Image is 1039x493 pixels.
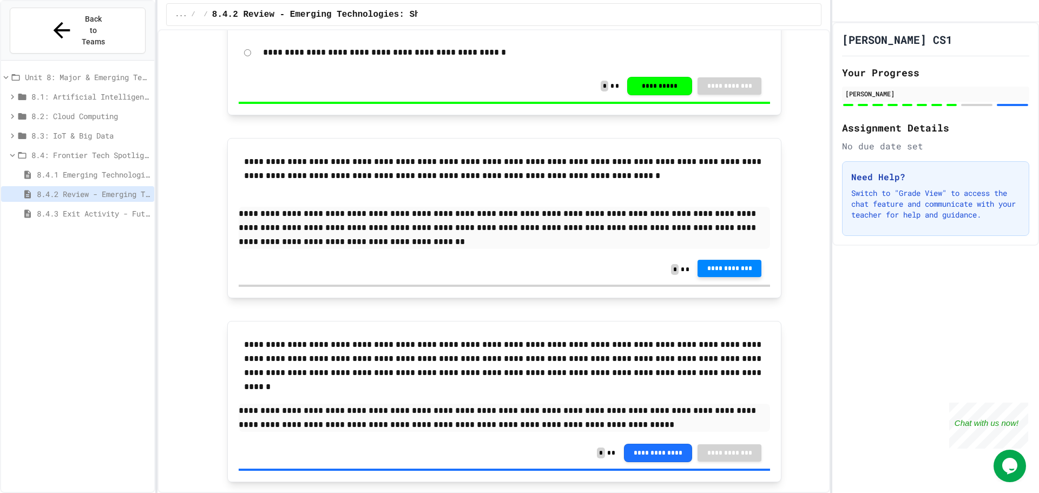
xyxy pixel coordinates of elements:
[25,71,150,83] span: Unit 8: Major & Emerging Technologies
[37,169,150,180] span: 8.4.1 Emerging Technologies: Shaping Our Digital Future
[851,188,1020,220] p: Switch to "Grade View" to access the chat feature and communicate with your teacher for help and ...
[37,208,150,219] span: 8.4.3 Exit Activity - Future Tech Challenge
[81,14,106,48] span: Back to Teams
[31,110,150,122] span: 8.2: Cloud Computing
[212,8,545,21] span: 8.4.2 Review - Emerging Technologies: Shaping Our Digital Future
[31,91,150,102] span: 8.1: Artificial Intelligence Basics
[845,89,1026,98] div: [PERSON_NAME]
[204,10,208,19] span: /
[31,130,150,141] span: 8.3: IoT & Big Data
[994,450,1028,482] iframe: chat widget
[175,10,187,19] span: ...
[842,120,1029,135] h2: Assignment Details
[37,188,150,200] span: 8.4.2 Review - Emerging Technologies: Shaping Our Digital Future
[842,65,1029,80] h2: Your Progress
[949,403,1028,449] iframe: chat widget
[842,32,952,47] h1: [PERSON_NAME] CS1
[842,140,1029,153] div: No due date set
[10,8,146,54] button: Back to Teams
[191,10,195,19] span: /
[851,170,1020,183] h3: Need Help?
[31,149,150,161] span: 8.4: Frontier Tech Spotlight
